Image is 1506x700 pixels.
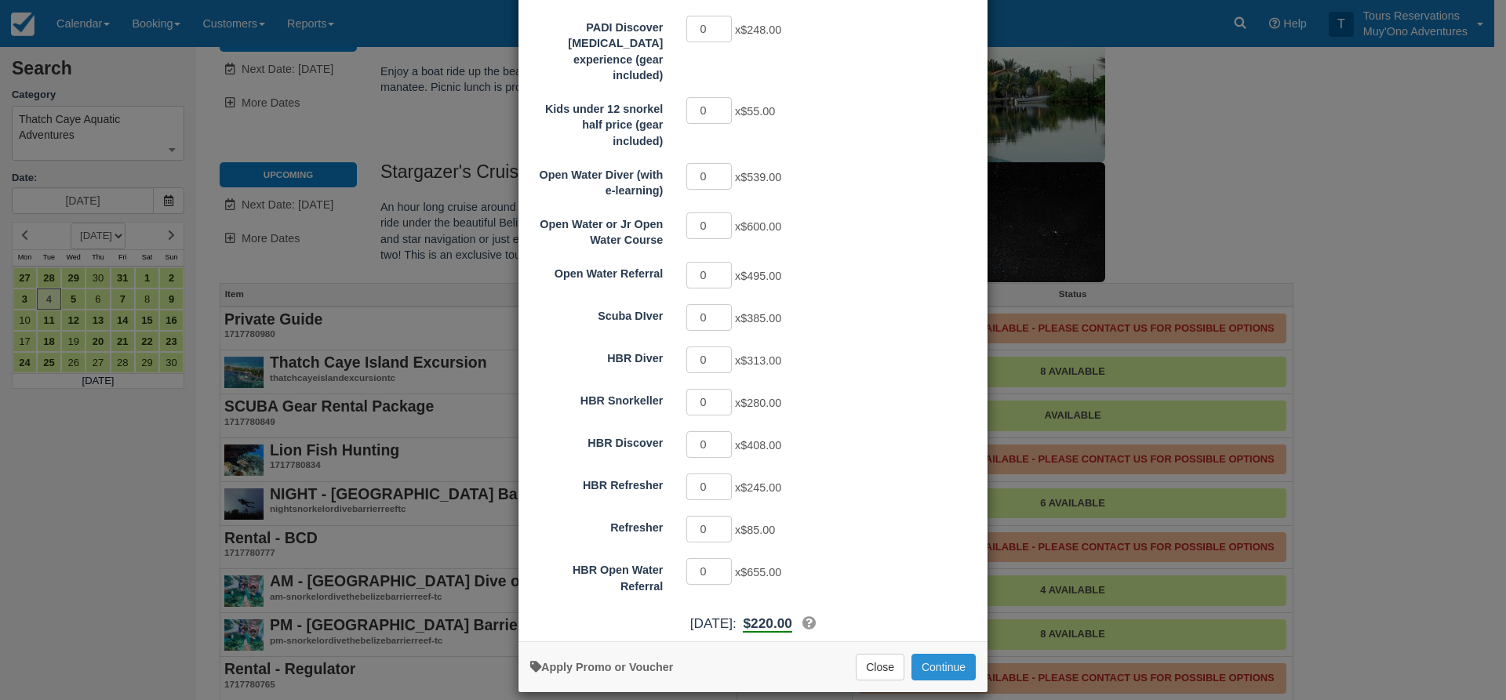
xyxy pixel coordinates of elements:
[740,566,781,578] span: $655.00
[530,661,673,673] a: Apply Voucher
[735,171,781,183] span: x
[740,312,781,325] span: $385.00
[686,16,732,42] input: PADI Discover Scuba Diving experience (gear included)
[740,171,781,183] span: $539.00
[735,354,781,367] span: x
[735,481,781,494] span: x
[740,354,781,367] span: $313.00
[518,614,988,633] div: [DATE]:
[686,304,732,331] input: Scuba DIver
[518,260,675,282] label: Open Water Referral
[735,270,781,282] span: x
[856,654,904,680] button: Close
[518,96,675,150] label: Kids under 12 snorkel half price (gear included)
[740,481,781,494] span: $245.00
[686,212,732,239] input: Open Water or Jr Open Water Course
[911,654,976,680] button: Add to Booking
[686,473,732,500] input: HBR Refresher
[735,397,781,409] span: x
[743,615,791,631] span: $220.00
[518,514,675,536] label: Refresher
[518,430,675,452] label: HBR Discover
[518,211,675,248] label: Open Water or Jr Open Water Course
[686,389,732,415] input: HBR Snorkeller
[518,345,675,367] label: HBR Diver
[518,557,675,594] label: HBR Open Water Referral
[735,24,781,36] span: x
[686,346,732,373] input: HBR Diver
[686,558,732,585] input: HBR Open Water Referral
[740,270,781,282] span: $495.00
[686,163,732,190] input: Open Water Diver (with e-learning)
[740,524,775,536] span: $85.00
[518,387,675,409] label: HBR Snorkeller
[518,161,675,199] label: Open Water Diver (with e-learning)
[740,397,781,409] span: $280.00
[686,97,732,124] input: Kids under 12 snorkel half price (gear included)
[740,105,775,118] span: $55.00
[518,303,675,325] label: Scuba DIver
[686,262,732,288] input: Open Water Referral
[740,24,781,36] span: $248.00
[740,220,781,233] span: $600.00
[735,566,781,578] span: x
[735,439,781,452] span: x
[735,312,781,325] span: x
[740,439,781,452] span: $408.00
[735,105,775,118] span: x
[686,516,732,542] input: Refresher
[518,472,675,494] label: HBR Refresher
[518,14,675,84] label: PADI Discover Scuba Diving experience (gear included)
[735,220,781,233] span: x
[735,524,775,536] span: x
[686,431,732,458] input: HBR Discover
